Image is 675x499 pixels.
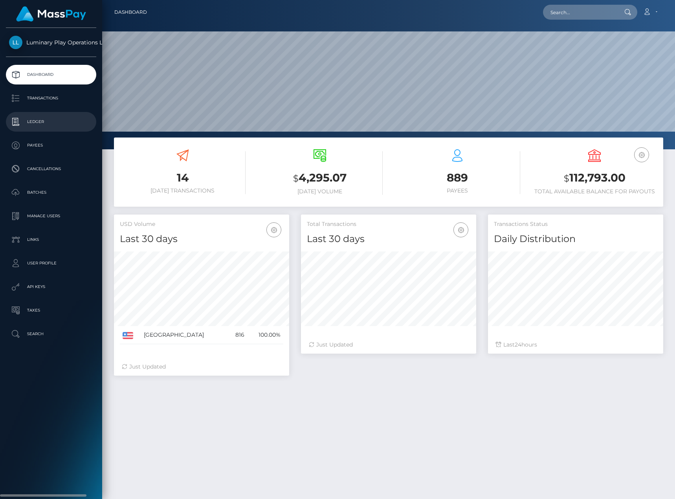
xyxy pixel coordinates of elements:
[6,88,96,108] a: Transactions
[543,5,617,20] input: Search...
[394,170,520,185] h3: 889
[6,39,96,46] span: Luminary Play Operations Limited
[6,230,96,249] a: Links
[228,326,247,344] td: 816
[515,341,521,348] span: 24
[123,332,133,339] img: US.png
[9,210,93,222] p: Manage Users
[9,116,93,128] p: Ledger
[6,159,96,179] a: Cancellations
[120,170,246,185] h3: 14
[6,65,96,84] a: Dashboard
[6,183,96,202] a: Batches
[257,188,383,195] h6: [DATE] Volume
[9,36,22,49] img: Luminary Play Operations Limited
[307,232,470,246] h4: Last 30 days
[496,341,655,349] div: Last hours
[9,328,93,340] p: Search
[6,206,96,226] a: Manage Users
[9,69,93,81] p: Dashboard
[16,6,86,22] img: MassPay Logo
[9,234,93,246] p: Links
[257,170,383,186] h3: 4,295.07
[6,301,96,320] a: Taxes
[122,363,281,371] div: Just Updated
[9,257,93,269] p: User Profile
[9,305,93,316] p: Taxes
[309,341,468,349] div: Just Updated
[494,232,657,246] h4: Daily Distribution
[6,277,96,297] a: API Keys
[9,281,93,293] p: API Keys
[114,4,147,20] a: Dashboard
[9,163,93,175] p: Cancellations
[120,232,283,246] h4: Last 30 days
[307,220,470,228] h5: Total Transactions
[6,136,96,155] a: Payees
[247,326,283,344] td: 100.00%
[6,324,96,344] a: Search
[9,139,93,151] p: Payees
[120,220,283,228] h5: USD Volume
[6,112,96,132] a: Ledger
[532,170,658,186] h3: 112,793.00
[564,173,569,184] small: $
[141,326,228,344] td: [GEOGRAPHIC_DATA]
[9,92,93,104] p: Transactions
[293,173,299,184] small: $
[120,187,246,194] h6: [DATE] Transactions
[394,187,520,194] h6: Payees
[6,253,96,273] a: User Profile
[9,187,93,198] p: Batches
[494,220,657,228] h5: Transactions Status
[532,188,658,195] h6: Total Available Balance for Payouts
